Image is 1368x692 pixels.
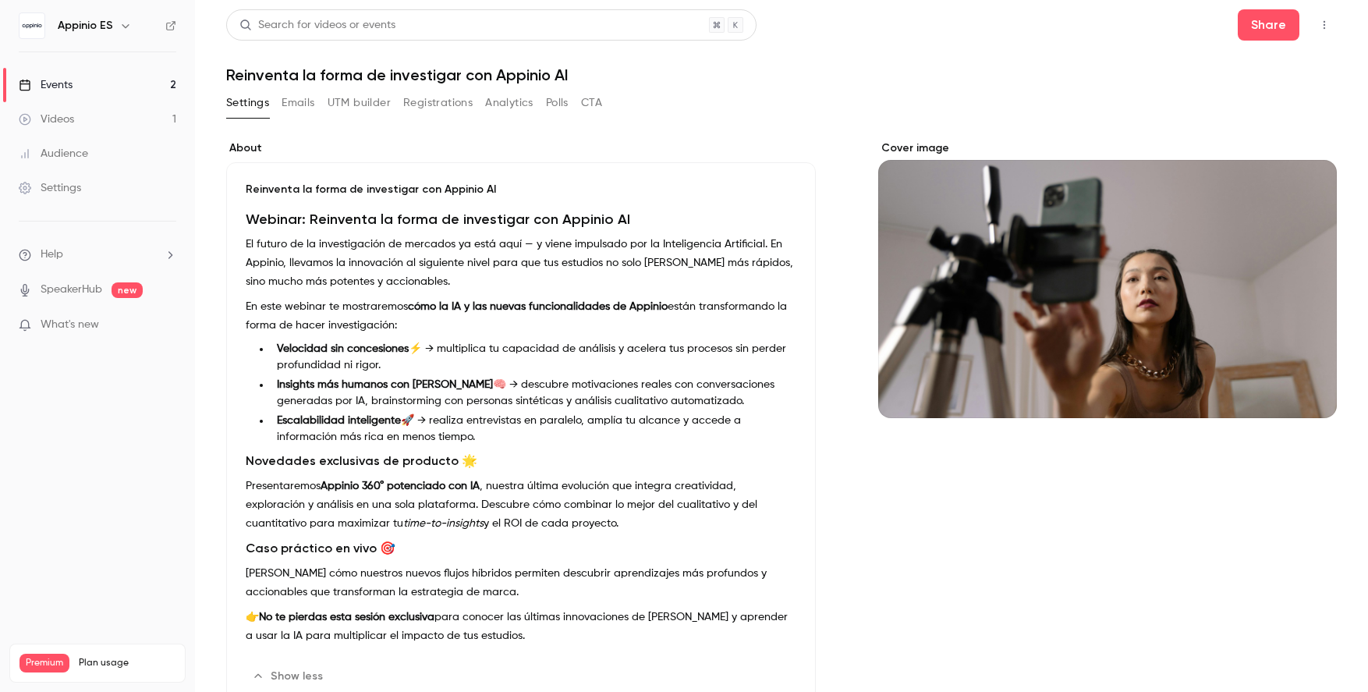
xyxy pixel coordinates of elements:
p: Reinventa la forma de investigar con Appinio AI [246,182,796,197]
strong: cómo la IA y las nuevas funcionalidades de Appinio [408,301,668,312]
button: CTA [581,90,602,115]
em: time-to-insights [403,518,484,529]
label: About [226,140,816,156]
button: Emails [282,90,314,115]
p: En este webinar te mostraremos están transformando la forma de hacer investigación: [246,297,796,335]
span: What's new [41,317,99,333]
button: Analytics [485,90,533,115]
strong: Velocidad sin concesiones [277,343,409,354]
span: Premium [19,654,69,672]
div: Videos [19,112,74,127]
li: ⚡ → multiplica tu capacidad de análisis y acelera tus procesos sin perder profundidad ni rigor. [271,341,796,374]
div: Settings [19,180,81,196]
button: Registrations [403,90,473,115]
h1: Webinar: Reinventa la forma de investigar con Appinio AI [246,210,796,229]
div: Events [19,77,73,93]
p: [PERSON_NAME] cómo nuestros nuevos flujos híbridos permiten descubrir aprendizajes más profundos ... [246,564,796,602]
li: 🧠 → descubre motivaciones reales con conversaciones generadas por IA, brainstorming con personas ... [271,377,796,410]
strong: Insights más humanos con [PERSON_NAME] [277,379,493,390]
strong: Escalabilidad inteligente [277,415,401,426]
section: Cover image [878,140,1337,418]
label: Cover image [878,140,1337,156]
button: Polls [546,90,569,115]
button: Show less [246,664,332,689]
span: Plan usage [79,657,175,669]
p: El futuro de la investigación de mercados ya está aquí — y viene impulsado por la Inteligencia Ar... [246,235,796,291]
li: 🚀 → realiza entrevistas en paralelo, amplía tu alcance y accede a información más rica en menos t... [271,413,796,445]
button: Settings [226,90,269,115]
span: new [112,282,143,298]
strong: No te pierdas esta sesión exclusiva [259,612,434,623]
h3: Caso práctico en vivo 🎯 [246,539,796,558]
img: Appinio ES [19,13,44,38]
h1: Reinventa la forma de investigar con Appinio AI [226,66,1337,84]
p: Presentaremos , nuestra última evolución que integra creatividad, exploración y análisis en una s... [246,477,796,533]
div: Search for videos or events [239,17,395,34]
h6: Appinio ES [58,18,113,34]
span: Help [41,247,63,263]
button: UTM builder [328,90,391,115]
strong: Appinio 360° potenciado con IA [321,481,480,491]
h3: Novedades exclusivas de producto 🌟 [246,452,796,470]
a: SpeakerHub [41,282,102,298]
p: 👉 para conocer las últimas innovaciones de [PERSON_NAME] y aprender a usar la IA para multiplicar... [246,608,796,645]
div: Audience [19,146,88,161]
li: help-dropdown-opener [19,247,176,263]
button: Share [1238,9,1299,41]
